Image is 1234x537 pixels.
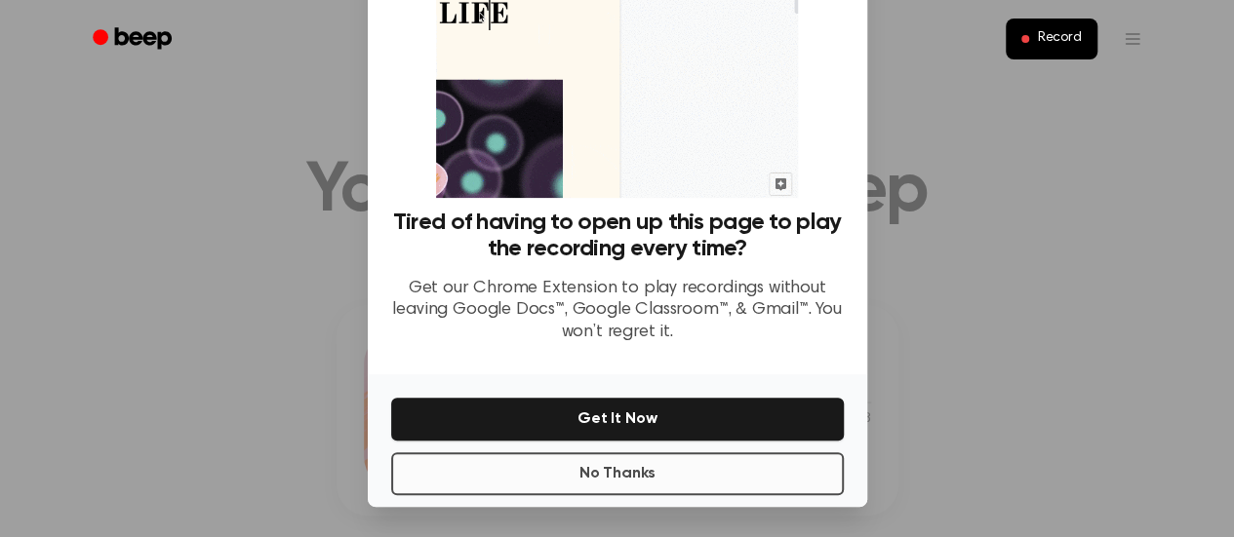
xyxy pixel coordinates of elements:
[391,452,844,495] button: No Thanks
[1109,16,1156,62] button: Open menu
[391,210,844,262] h3: Tired of having to open up this page to play the recording every time?
[391,398,844,441] button: Get It Now
[1006,19,1096,59] button: Record
[1037,30,1081,48] span: Record
[391,278,844,344] p: Get our Chrome Extension to play recordings without leaving Google Docs™, Google Classroom™, & Gm...
[79,20,189,58] a: Beep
